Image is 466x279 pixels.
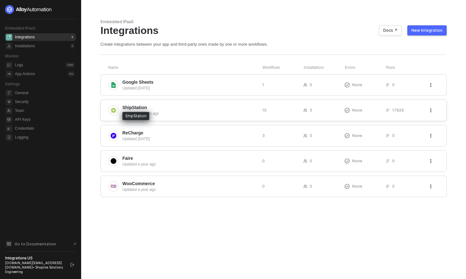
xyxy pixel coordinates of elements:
[345,133,350,138] span: icon-exclamation
[15,125,74,132] span: Credentials
[108,65,262,70] div: Name
[352,107,362,113] span: None
[5,256,65,261] div: Integrations US
[70,43,74,49] div: 5
[100,19,447,24] div: Embedded iPaaS
[303,108,307,112] span: icon-users
[6,71,12,77] span: icon-app-actions
[122,187,257,192] div: Updated a year ago
[111,158,116,164] img: integration-icon
[6,90,12,96] span: general
[111,184,116,189] img: integration-icon
[70,263,74,267] span: logout
[122,112,149,120] div: ShipStation
[71,241,78,247] span: document-arrow
[352,184,362,189] span: None
[310,82,312,88] span: 0
[6,34,12,41] span: integrations
[122,111,257,116] div: Updated a month ago
[392,107,404,113] span: 17929
[5,26,36,30] span: Embedded iPaaS
[379,25,402,36] button: Docs ↗
[6,43,12,49] span: installations
[122,161,257,167] div: Updated a year ago
[392,184,395,189] span: 0
[392,158,395,164] span: 0
[262,184,265,189] span: 0
[15,43,35,49] div: Installations
[429,185,433,188] span: icon-threedots
[310,133,312,138] span: 0
[303,185,307,188] span: icon-users
[15,35,35,40] div: Integrations
[70,35,74,40] div: 5
[310,107,312,113] span: 5
[100,42,447,47] div: Create integrations between your app and third-party ones made by one or more workflows.
[15,133,74,141] span: Logging
[304,65,345,70] div: Installations
[111,82,116,88] img: integration-icon
[5,54,19,58] span: Monitor
[262,107,267,113] span: 10
[407,25,447,36] button: New Integration
[345,65,386,70] div: Errors
[392,133,395,138] span: 0
[15,98,74,106] span: Security
[429,108,433,112] span: icon-threedots
[352,158,362,164] span: None
[392,82,395,88] span: 0
[122,85,257,91] div: Updated [DATE]
[429,159,433,163] span: icon-threedots
[345,184,350,189] span: icon-exclamation
[386,185,390,188] span: icon-list
[345,159,350,164] span: icon-exclamation
[5,5,76,14] a: logo
[15,62,23,68] div: Logs
[386,83,390,87] span: icon-list
[303,83,307,87] span: icon-users
[5,5,52,14] img: logo
[6,107,12,114] span: team
[262,82,264,88] span: 1
[262,65,304,70] div: Workflows
[429,83,433,87] span: icon-threedots
[383,28,398,33] div: Docs ↗
[310,158,312,164] span: 0
[345,108,350,113] span: icon-exclamation
[15,116,74,123] span: API Keys
[352,82,362,88] span: None
[6,241,12,247] span: documentation
[5,81,20,86] span: Settings
[6,134,12,141] span: logging
[310,184,312,189] span: 0
[352,133,362,138] span: None
[122,136,257,142] div: Updated [DATE]
[15,89,74,97] span: General
[411,28,443,33] div: New Integration
[122,104,147,111] span: ShipStation
[122,155,133,161] span: Faire
[111,107,116,113] img: integration-icon
[262,158,265,164] span: 0
[386,159,390,163] span: icon-list
[386,134,390,138] span: icon-list
[122,130,143,136] span: ReCharge
[345,82,350,88] span: icon-exclamation
[429,134,433,138] span: icon-threedots
[15,241,56,247] span: Go to Documentation
[66,62,74,68] div: 7685
[111,133,116,139] img: integration-icon
[303,159,307,163] span: icon-users
[100,24,447,36] div: Integrations
[6,62,12,68] span: icon-logs
[6,116,12,123] span: api-key
[15,71,35,77] div: App Actions
[386,65,430,70] div: Runs
[68,71,74,76] div: 0 %
[122,180,155,187] span: WooCommerce
[6,99,12,105] span: security
[15,107,74,114] span: Team
[122,79,153,85] span: Google Sheets
[5,240,76,248] a: Knowledge Base
[303,134,307,138] span: icon-users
